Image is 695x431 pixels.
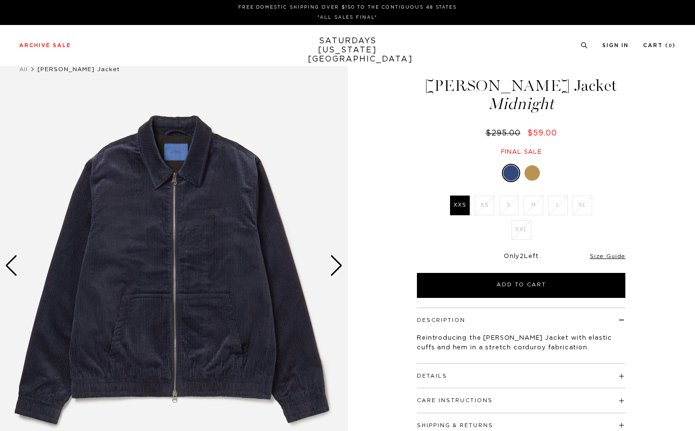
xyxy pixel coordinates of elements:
a: All [19,66,28,72]
span: [PERSON_NAME] Jacket [37,66,120,72]
button: Care Instructions [417,398,493,403]
h1: [PERSON_NAME] Jacket [415,78,627,112]
button: Description [417,318,465,323]
button: Shipping & Returns [417,423,493,428]
a: Archive Sale [19,43,71,48]
div: Final sale [415,148,627,156]
span: 2 [520,253,524,259]
p: *ALL SALES FINAL* [23,14,672,21]
a: Sign In [602,43,629,48]
label: XXS [450,196,470,215]
a: Size Guide [590,253,625,259]
button: Details [417,373,447,379]
div: Previous slide [5,255,18,276]
div: Only Left [417,253,625,261]
span: $59.00 [527,129,557,137]
a: SATURDAYS[US_STATE][GEOGRAPHIC_DATA] [308,37,387,64]
small: 0 [669,44,672,48]
div: Next slide [330,255,343,276]
a: Cart (0) [643,43,676,48]
button: Add to Cart [417,273,625,298]
span: Midnight [415,96,627,112]
p: FREE DOMESTIC SHIPPING OVER $150 TO THE CONTIGUOUS 48 STATES [23,4,672,11]
p: Reintroducing the [PERSON_NAME] Jacket with elastic cuffs and hem in a stretch corduroy fabrication. [417,333,625,353]
del: $295.00 [486,129,524,137]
